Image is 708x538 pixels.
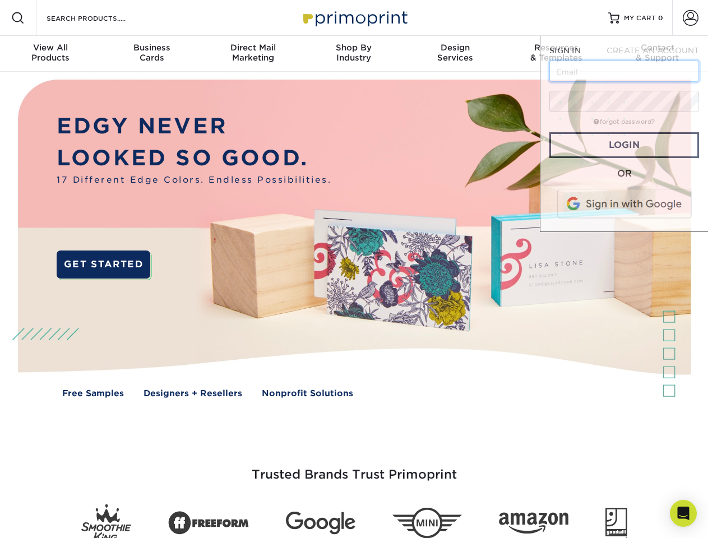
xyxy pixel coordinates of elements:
input: SEARCH PRODUCTS..... [45,11,155,25]
span: Direct Mail [202,43,303,53]
input: Email [549,61,699,82]
a: Shop ByIndustry [303,36,404,72]
span: Resources [506,43,607,53]
span: 0 [658,14,663,22]
div: Marketing [202,43,303,63]
img: Goodwill [605,508,627,538]
h3: Trusted Brands Trust Primoprint [26,440,682,495]
div: OR [549,167,699,180]
a: DesignServices [405,36,506,72]
a: BusinessCards [101,36,202,72]
p: EDGY NEVER [57,110,331,142]
img: Google [286,512,355,535]
p: LOOKED SO GOOD. [57,142,331,174]
a: Direct MailMarketing [202,36,303,72]
a: forgot password? [594,118,655,126]
div: Services [405,43,506,63]
span: Business [101,43,202,53]
span: 17 Different Edge Colors. Endless Possibilities. [57,174,331,187]
div: & Templates [506,43,607,63]
a: Free Samples [62,387,124,400]
iframe: Google Customer Reviews [3,504,95,534]
img: Amazon [499,513,568,534]
span: MY CART [624,13,656,23]
a: GET STARTED [57,251,150,279]
span: CREATE AN ACCOUNT [607,46,699,55]
span: Design [405,43,506,53]
div: Cards [101,43,202,63]
div: Industry [303,43,404,63]
img: Primoprint [298,6,410,30]
a: Designers + Resellers [144,387,242,400]
span: SIGN IN [549,46,581,55]
a: Nonprofit Solutions [262,387,353,400]
a: Login [549,132,699,158]
div: Open Intercom Messenger [670,500,697,527]
span: Shop By [303,43,404,53]
a: Resources& Templates [506,36,607,72]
